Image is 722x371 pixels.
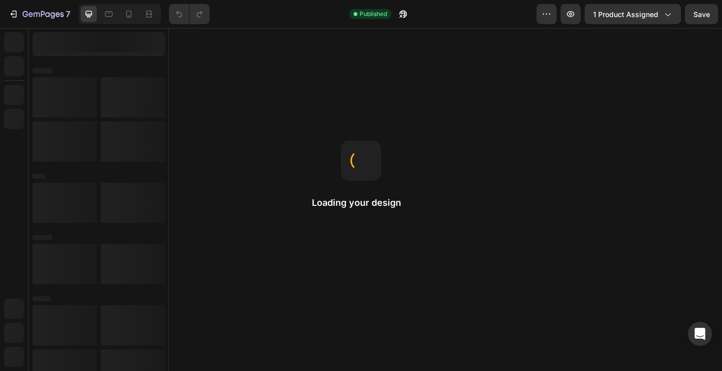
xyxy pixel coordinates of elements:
span: Save [693,10,710,19]
button: 1 product assigned [585,4,681,24]
span: 1 product assigned [593,9,658,20]
button: Save [685,4,718,24]
div: Open Intercom Messenger [688,322,712,346]
div: Undo/Redo [169,4,210,24]
span: Published [359,10,387,19]
h2: Loading your design [312,197,410,209]
p: 7 [66,8,70,20]
button: 7 [4,4,75,24]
